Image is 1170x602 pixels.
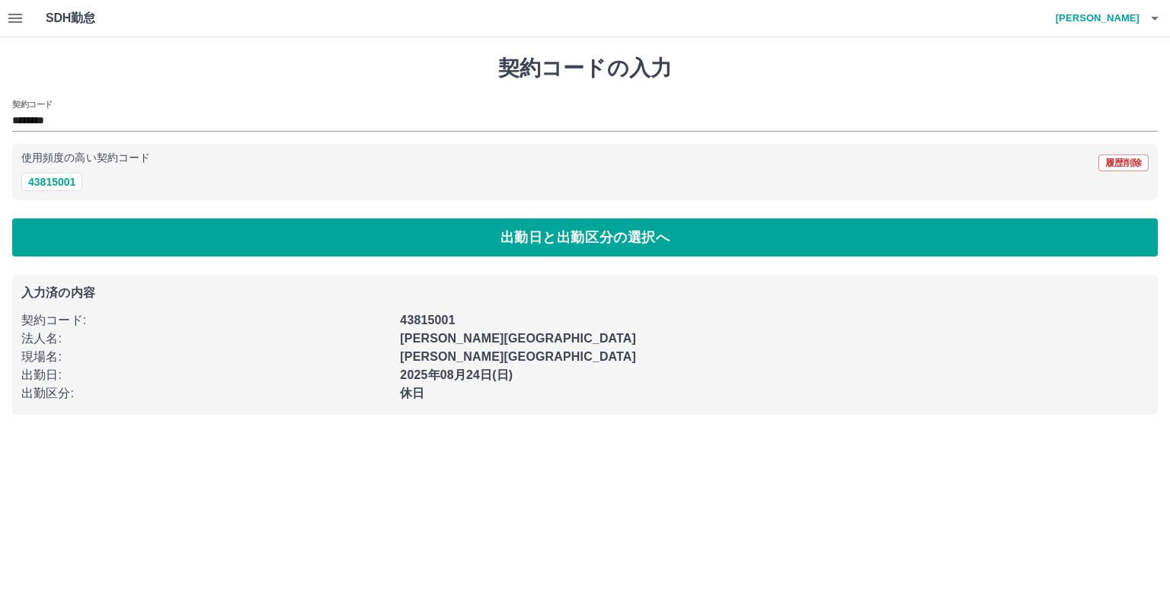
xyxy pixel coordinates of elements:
h2: 契約コード [12,98,53,110]
p: 使用頻度の高い契約コード [21,153,150,164]
b: 休日 [400,387,424,400]
button: 履歴削除 [1098,154,1149,171]
p: 出勤日 : [21,366,391,384]
h1: 契約コードの入力 [12,56,1158,81]
button: 43815001 [21,173,82,191]
b: 2025年08月24日(日) [400,368,513,381]
b: 43815001 [400,314,455,326]
p: 入力済の内容 [21,287,1149,299]
p: 契約コード : [21,311,391,330]
b: [PERSON_NAME][GEOGRAPHIC_DATA] [400,332,636,345]
button: 出勤日と出勤区分の選択へ [12,218,1158,256]
p: 法人名 : [21,330,391,348]
p: 出勤区分 : [21,384,391,403]
b: [PERSON_NAME][GEOGRAPHIC_DATA] [400,350,636,363]
p: 現場名 : [21,348,391,366]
